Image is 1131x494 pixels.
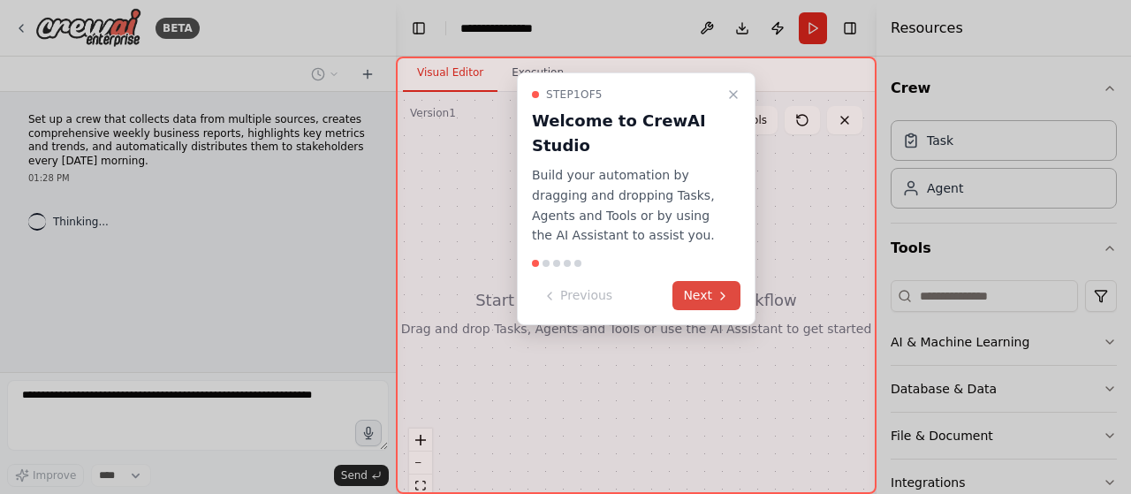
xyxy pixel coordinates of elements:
button: Close walkthrough [723,84,744,105]
button: Previous [532,281,623,310]
p: Build your automation by dragging and dropping Tasks, Agents and Tools or by using the AI Assista... [532,165,719,246]
button: Hide left sidebar [406,16,431,41]
button: Next [672,281,740,310]
h3: Welcome to CrewAI Studio [532,109,719,158]
span: Step 1 of 5 [546,87,603,102]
